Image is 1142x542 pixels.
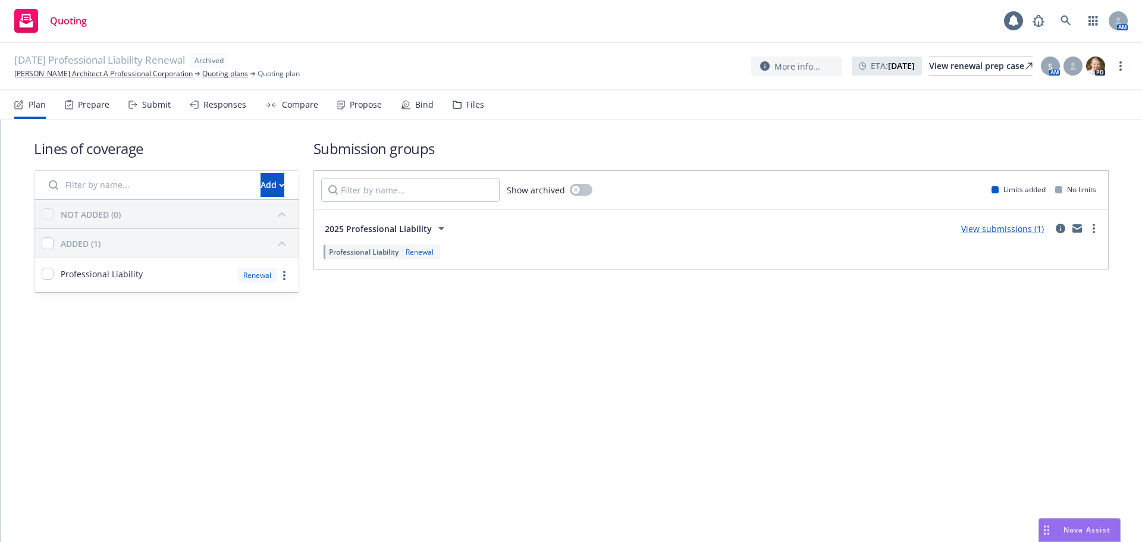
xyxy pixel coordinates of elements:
[321,178,500,202] input: Filter by name...
[1070,221,1084,236] a: mail
[751,57,842,76] button: More info...
[61,205,291,224] button: NOT ADDED (0)
[261,173,284,197] button: Add
[1113,59,1128,73] a: more
[929,57,1033,76] a: View renewal prep case
[61,268,143,280] span: Professional Liability
[50,16,87,26] span: Quoting
[961,223,1044,234] a: View submissions (1)
[202,68,248,79] a: Quoting plans
[871,59,915,72] span: ETA :
[929,57,1033,75] div: View renewal prep case
[1048,60,1053,73] span: S
[1039,518,1121,542] button: Nova Assist
[29,100,46,109] div: Plan
[1027,9,1050,33] a: Report a Bug
[992,184,1046,195] div: Limits added
[325,223,432,235] span: 2025 Professional Liability
[282,100,318,109] div: Compare
[350,100,382,109] div: Propose
[78,100,109,109] div: Prepare
[10,4,92,37] a: Quoting
[888,60,915,71] strong: [DATE]
[403,247,436,257] div: Renewal
[14,68,193,79] a: [PERSON_NAME] Architect A Professional Corporation
[61,234,291,253] button: ADDED (1)
[774,60,820,73] span: More info...
[1087,221,1101,236] a: more
[258,68,300,79] span: Quoting plan
[142,100,171,109] div: Submit
[1039,519,1054,541] div: Drag to move
[203,100,246,109] div: Responses
[1055,184,1096,195] div: No limits
[1054,9,1078,33] a: Search
[277,268,291,283] a: more
[1063,525,1110,535] span: Nova Assist
[237,268,277,283] div: Renewal
[329,247,399,257] span: Professional Liability
[61,237,101,250] div: ADDED (1)
[1081,9,1105,33] a: Switch app
[14,53,185,68] span: [DATE] Professional Liability Renewal
[466,100,484,109] div: Files
[321,217,452,240] button: 2025 Professional Liability
[313,139,1109,158] h1: Submission groups
[34,139,299,158] h1: Lines of coverage
[261,174,284,196] div: Add
[507,184,565,196] span: Show archived
[42,173,253,197] input: Filter by name...
[1053,221,1068,236] a: circleInformation
[415,100,434,109] div: Bind
[61,208,121,221] div: NOT ADDED (0)
[194,55,224,66] span: Archived
[1086,57,1105,76] img: photo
